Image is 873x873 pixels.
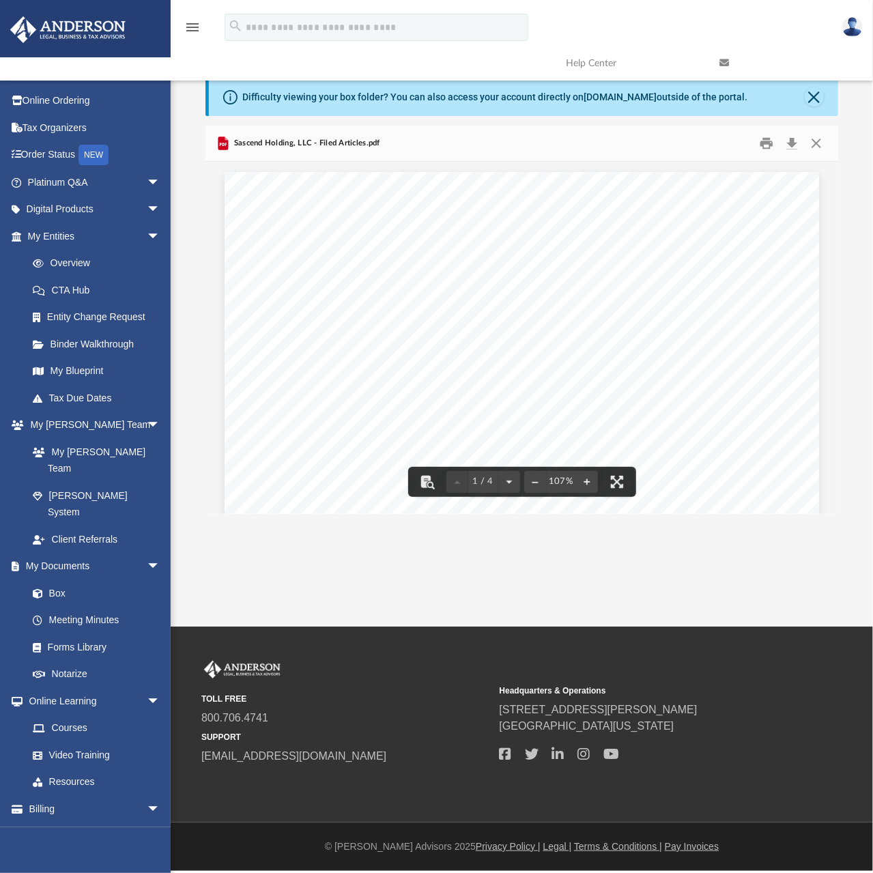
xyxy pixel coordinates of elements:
[19,741,167,769] a: Video Training
[19,330,181,358] a: Binder Walkthrough
[410,248,516,258] span: Ph. [PHONE_NUMBER]
[574,841,662,852] a: Terms & Conditions |
[292,347,496,357] span: The name of the limited liability company is:
[184,19,201,35] i: menu
[435,284,605,298] span: Limited Liability Company
[19,276,181,304] a: CTA Hub
[201,712,268,724] a: 800.706.4741
[292,433,393,443] span: [GEOGRAPHIC_DATA]
[171,840,873,854] div: © [PERSON_NAME] Advisors 2025
[444,306,597,319] span: Articles of Organization
[804,133,829,154] button: Close
[468,477,498,486] span: 1 / 4
[10,822,181,850] a: Events Calendar
[292,463,544,472] span: The mailing address of the limited liability company is:
[269,392,277,401] span: II.
[19,384,181,412] a: Tax Due Dates
[10,141,181,169] a: Order StatusNEW
[384,194,528,203] span: [US_STATE] Secretary of State
[201,693,490,705] small: TOLL FREE
[147,687,174,715] span: arrow_drop_down
[147,223,174,251] span: arrow_drop_down
[602,467,632,497] button: Enter fullscreen
[468,467,498,497] button: 1 / 4
[147,553,174,581] span: arrow_drop_down
[412,467,442,497] button: Toggle findbar
[10,687,174,715] a: Online Learningarrow_drop_down
[269,463,280,472] span: III.
[19,769,174,796] a: Resources
[205,126,838,514] div: Preview
[617,194,702,203] span: For Office Use Only
[10,223,181,250] a: My Entitiesarrow_drop_down
[753,133,780,154] button: Print
[19,661,174,688] a: Notarize
[500,685,788,697] small: Headquarters & Operations
[292,361,388,371] span: Sascend Holding, LLC
[10,795,181,822] a: Billingarrow_drop_down
[373,211,564,220] span: [PERSON_NAME] Bldg East, Ste.100 & 101
[10,87,181,115] a: Online Ordering
[19,438,167,482] a: My [PERSON_NAME] Team
[10,114,181,141] a: Tax Organizers
[500,720,674,732] a: [GEOGRAPHIC_DATA][US_STATE]
[19,579,167,607] a: Box
[147,795,174,823] span: arrow_drop_down
[201,750,386,762] a: [EMAIL_ADDRESS][DOMAIN_NAME]
[539,236,668,246] span: Original ID: 2025-001743803
[498,467,520,497] button: Next page
[539,209,640,218] span: WY Secretary of State
[389,236,565,246] span: [GEOGRAPHIC_DATA], WY 82002-0020
[10,169,181,196] a: Platinum Q&Aarrow_drop_down
[147,412,174,440] span: arrow_drop_down
[19,715,174,742] a: Courses
[19,304,181,331] a: Entity Change Request
[269,347,274,357] span: I.
[231,137,380,149] span: Sascend Holding, LLC - Filed Articles.pdf
[556,36,709,90] a: Help Center
[546,477,576,486] div: Current zoom level
[242,90,747,104] div: Difficulty viewing your box folder? You can also access your account directly on outside of the p...
[10,196,181,223] a: Digital Productsarrow_drop_down
[665,841,719,852] a: Pay Invoices
[19,358,174,385] a: My Blueprint
[78,145,109,165] div: NEW
[147,169,174,197] span: arrow_drop_down
[780,133,805,154] button: Download
[147,196,174,224] span: arrow_drop_down
[201,661,283,678] img: Anderson Advisors Platinum Portal
[19,607,174,634] a: Meeting Minutes
[205,162,838,514] div: Document Viewer
[6,16,130,43] img: Anderson Advisors Platinum Portal
[19,526,174,553] a: Client Referrals
[292,406,480,416] span: [PERSON_NAME] REGISTERED AGENTS
[842,17,863,37] img: User Pic
[292,392,704,401] span: The name and physical address of the registered agent of the limited liability company is:
[19,633,167,661] a: Forms Library
[805,87,824,106] button: Close
[576,467,598,497] button: Zoom in
[524,467,546,497] button: Zoom out
[201,731,490,743] small: SUPPORT
[476,841,541,852] a: Privacy Policy |
[10,412,174,439] a: My [PERSON_NAME] Teamarrow_drop_down
[500,704,698,715] a: [STREET_ADDRESS][PERSON_NAME]
[228,18,243,33] i: search
[19,250,181,277] a: Overview
[539,223,644,232] span: FILED: [DATE] 9:05AM
[584,91,657,102] a: [DOMAIN_NAME]
[292,420,388,429] span: [STREET_ADDRESS]
[292,476,388,486] span: [STREET_ADDRESS]
[19,482,174,526] a: [PERSON_NAME] System
[292,489,393,499] span: [GEOGRAPHIC_DATA]
[543,841,572,852] a: Legal |
[184,26,201,35] a: menu
[205,162,838,514] div: File preview
[10,553,174,580] a: My Documentsarrow_drop_down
